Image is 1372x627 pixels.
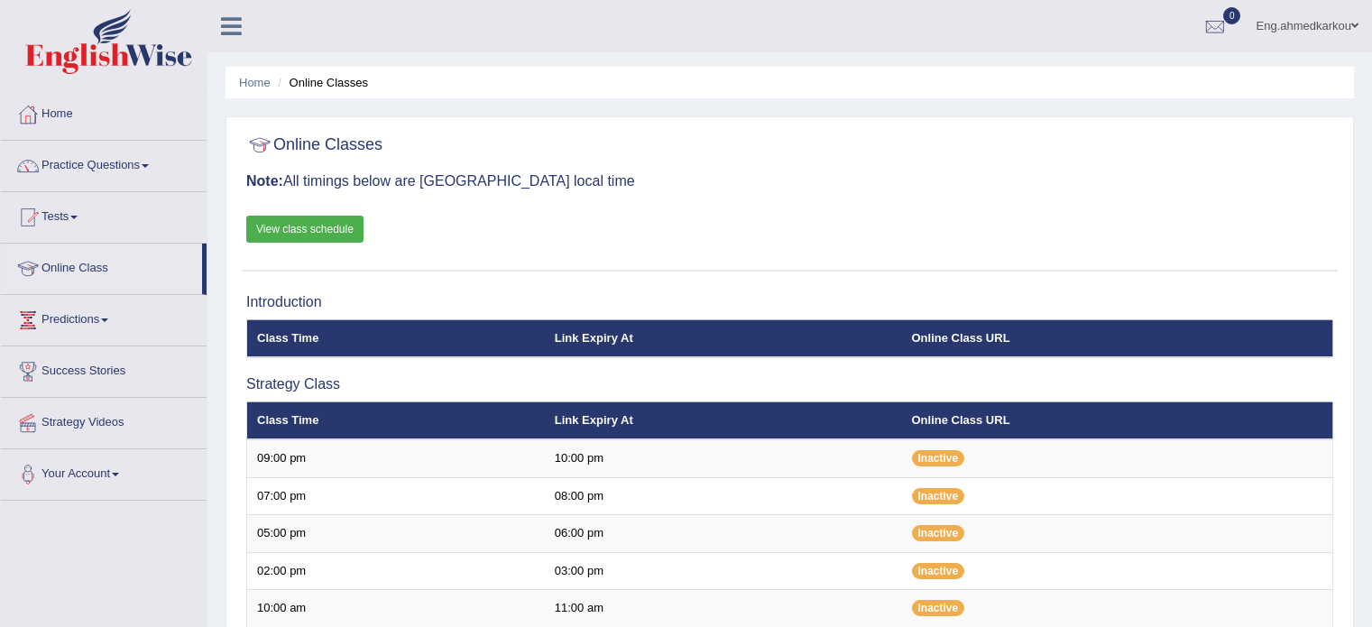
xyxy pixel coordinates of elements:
[1,449,207,494] a: Your Account
[902,401,1333,439] th: Online Class URL
[247,319,545,357] th: Class Time
[246,173,283,189] b: Note:
[912,600,965,616] span: Inactive
[247,477,545,515] td: 07:00 pm
[246,132,382,159] h2: Online Classes
[1,346,207,392] a: Success Stories
[246,376,1333,392] h3: Strategy Class
[545,515,902,553] td: 06:00 pm
[239,76,271,89] a: Home
[912,563,965,579] span: Inactive
[247,401,545,439] th: Class Time
[1,141,207,186] a: Practice Questions
[246,173,1333,189] h3: All timings below are [GEOGRAPHIC_DATA] local time
[545,477,902,515] td: 08:00 pm
[1,295,207,340] a: Predictions
[545,439,902,477] td: 10:00 pm
[1,89,207,134] a: Home
[912,450,965,466] span: Inactive
[1,192,207,237] a: Tests
[1223,7,1241,24] span: 0
[902,319,1333,357] th: Online Class URL
[1,244,202,289] a: Online Class
[912,488,965,504] span: Inactive
[273,74,368,91] li: Online Classes
[1,398,207,443] a: Strategy Videos
[545,552,902,590] td: 03:00 pm
[246,294,1333,310] h3: Introduction
[545,401,902,439] th: Link Expiry At
[545,319,902,357] th: Link Expiry At
[247,439,545,477] td: 09:00 pm
[246,216,364,243] a: View class schedule
[912,525,965,541] span: Inactive
[247,552,545,590] td: 02:00 pm
[247,515,545,553] td: 05:00 pm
